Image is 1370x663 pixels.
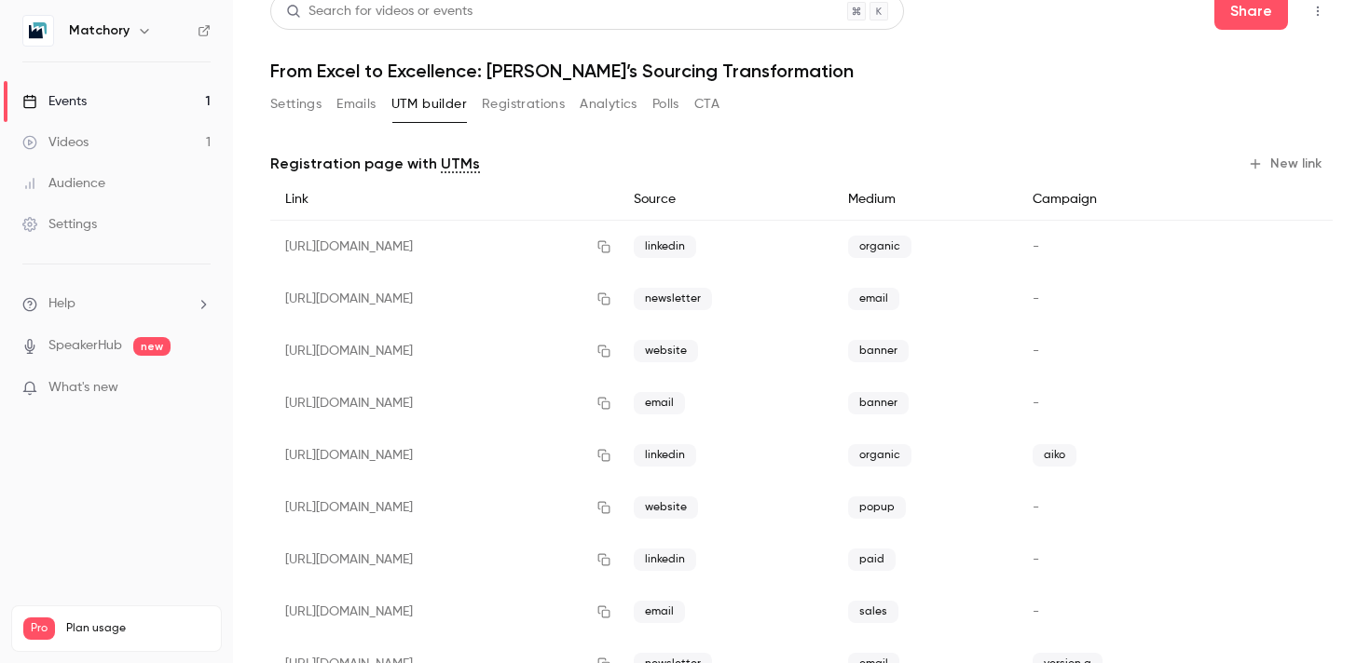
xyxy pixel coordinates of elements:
button: New link [1240,149,1333,179]
span: website [634,340,698,362]
span: - [1033,605,1039,618]
span: email [634,601,685,623]
span: banner [848,340,909,362]
span: Plan usage [66,621,210,636]
div: [URL][DOMAIN_NAME] [270,534,619,586]
span: banner [848,392,909,414]
button: CTA [694,89,719,119]
div: [URL][DOMAIN_NAME] [270,325,619,377]
a: SpeakerHub [48,336,122,356]
span: linkedin [634,444,696,467]
span: - [1033,553,1039,566]
button: UTM builder [391,89,467,119]
div: Audience [22,174,105,193]
div: Settings [22,215,97,234]
img: Matchory [23,16,53,46]
span: aiko [1033,444,1076,467]
div: [URL][DOMAIN_NAME] [270,377,619,429]
div: [URL][DOMAIN_NAME] [270,481,619,534]
button: Analytics [580,89,637,119]
a: UTMs [441,153,480,175]
div: Medium [833,179,1018,221]
span: Pro [23,617,55,640]
div: Campaign [1018,179,1215,221]
span: - [1033,345,1039,358]
span: organic [848,444,911,467]
span: linkedin [634,548,696,571]
span: Help [48,294,75,314]
span: paid [848,548,896,571]
span: email [634,392,685,414]
button: Registrations [482,89,565,119]
h1: From Excel to Excellence: [PERSON_NAME]’s Sourcing Transformation [270,60,1333,82]
span: linkedin [634,236,696,258]
p: Registration page with [270,153,480,175]
div: Videos [22,133,89,152]
span: - [1033,292,1039,305]
span: organic [848,236,911,258]
h6: Matchory [69,21,130,40]
div: [URL][DOMAIN_NAME] [270,273,619,325]
div: [URL][DOMAIN_NAME] [270,221,619,274]
span: sales [848,601,898,623]
span: - [1033,397,1039,410]
div: Search for videos or events [286,2,473,21]
div: [URL][DOMAIN_NAME] [270,429,619,481]
span: popup [848,496,906,519]
span: email [848,288,899,310]
span: - [1033,501,1039,514]
button: Polls [652,89,679,119]
span: website [634,496,698,519]
li: help-dropdown-opener [22,294,211,314]
span: - [1033,240,1039,253]
div: Events [22,92,87,111]
div: [URL][DOMAIN_NAME] [270,586,619,638]
button: Settings [270,89,322,119]
span: new [133,337,171,356]
div: Source [619,179,833,221]
span: What's new [48,378,118,398]
button: Emails [336,89,376,119]
span: newsletter [634,288,712,310]
div: Link [270,179,619,221]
